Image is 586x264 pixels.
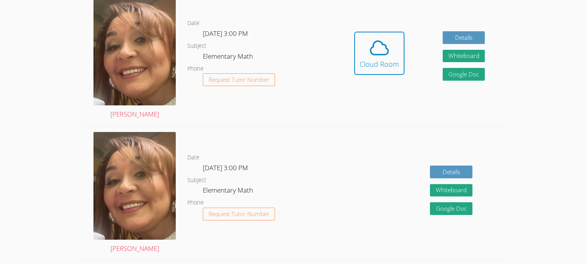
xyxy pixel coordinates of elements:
[187,176,206,185] dt: Subject
[203,29,248,38] span: [DATE] 3:00 PM
[430,166,472,178] a: Details
[187,41,206,51] dt: Subject
[443,68,485,81] a: Google Doc
[187,153,199,162] dt: Date
[187,64,204,74] dt: Phone
[93,132,176,240] img: IMG_0482.jpeg
[443,50,485,63] button: Whiteboard
[187,19,199,28] dt: Date
[93,132,176,254] a: [PERSON_NAME]
[354,32,404,75] button: Cloud Room
[203,73,275,86] button: Request Tutor Number
[203,185,255,198] dd: Elementary Math
[360,59,399,69] div: Cloud Room
[203,163,248,172] span: [DATE] 3:00 PM
[203,51,255,64] dd: Elementary Math
[430,202,472,215] a: Google Doc
[430,184,472,197] button: Whiteboard
[203,208,275,220] button: Request Tutor Number
[443,31,485,44] a: Details
[209,211,269,217] span: Request Tutor Number
[209,77,269,83] span: Request Tutor Number
[187,198,204,208] dt: Phone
